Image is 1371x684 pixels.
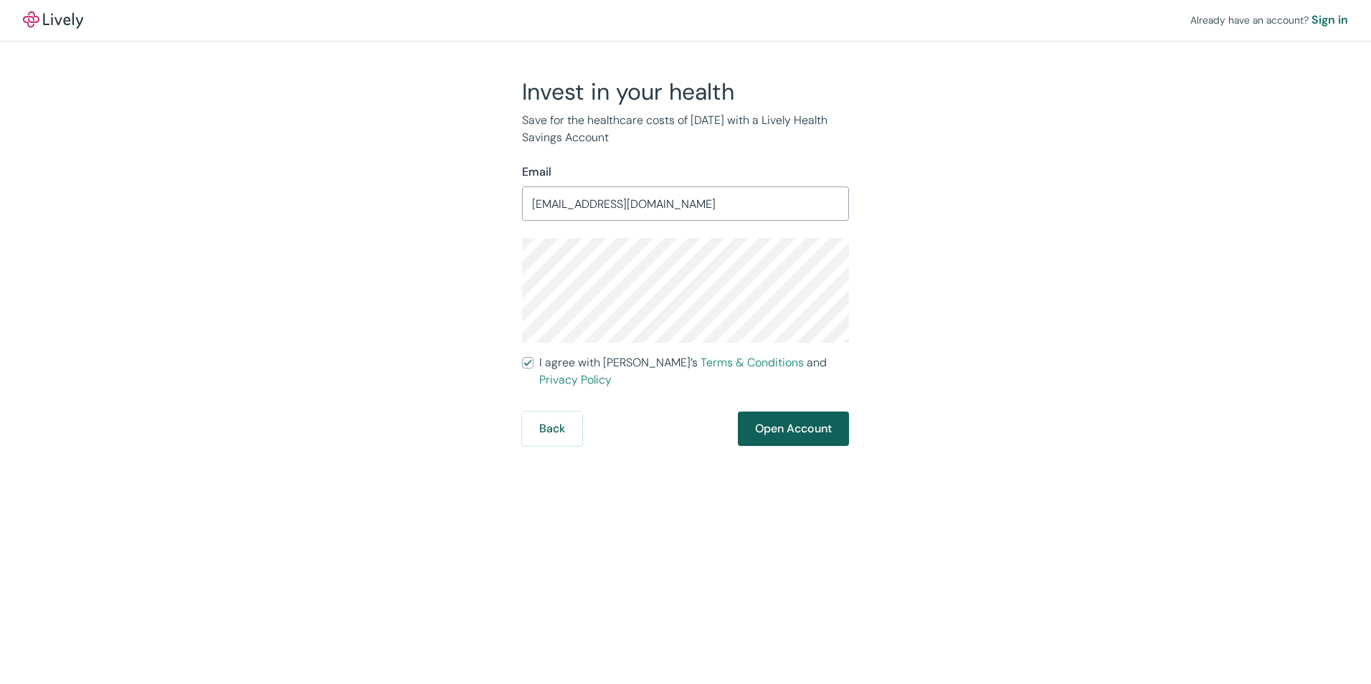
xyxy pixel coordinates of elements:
a: Privacy Policy [539,372,612,387]
a: Terms & Conditions [701,355,804,370]
img: Lively [23,11,83,29]
p: Save for the healthcare costs of [DATE] with a Lively Health Savings Account [522,112,849,146]
button: Back [522,412,582,446]
label: Email [522,163,551,181]
a: LivelyLively [23,11,83,29]
button: Open Account [738,412,849,446]
a: Sign in [1311,11,1348,29]
div: Already have an account? [1190,11,1348,29]
span: I agree with [PERSON_NAME]’s and [539,354,849,389]
h2: Invest in your health [522,77,849,106]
